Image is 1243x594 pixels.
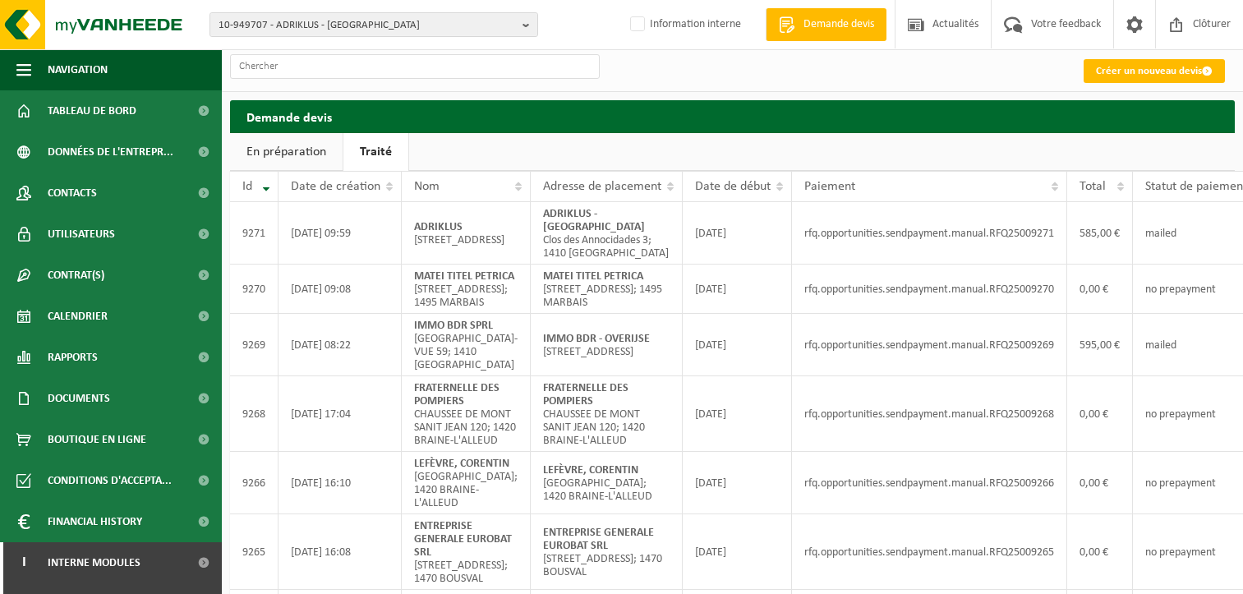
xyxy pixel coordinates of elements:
strong: IMMO BDR - OVERIJSE [543,333,650,345]
span: mailed [1145,228,1176,240]
a: Demande devis [766,8,886,41]
span: Navigation [48,49,108,90]
strong: LEFÈVRE, CORENTIN [543,464,638,477]
span: Financial History [48,501,142,542]
td: [GEOGRAPHIC_DATA]; 1420 BRAINE-L'ALLEUD [531,452,683,514]
strong: FRATERNELLE DES POMPIERS [543,382,628,408]
td: rfq.opportunities.sendpayment.manual.RFQ25009270 [792,265,1067,314]
td: [GEOGRAPHIC_DATA]; 1420 BRAINE-L'ALLEUD [402,452,531,514]
a: Créer un nouveau devis [1084,59,1225,83]
td: [DATE] 17:04 [279,376,402,452]
span: Documents [48,378,110,419]
h2: Demande devis [230,100,1235,132]
span: no prepayment [1145,477,1216,490]
td: 0,00 € [1067,514,1133,590]
input: Chercher [230,54,600,79]
strong: LEFÈVRE, CORENTIN [414,458,509,470]
td: [DATE] 08:22 [279,314,402,376]
span: Calendrier [48,296,108,337]
td: rfq.opportunities.sendpayment.manual.RFQ25009266 [792,452,1067,514]
span: Tableau de bord [48,90,136,131]
a: En préparation [230,133,343,171]
td: 9269 [230,314,279,376]
td: [DATE] [683,376,792,452]
td: 0,00 € [1067,452,1133,514]
td: [STREET_ADDRESS]; 1470 BOUSVAL [531,514,683,590]
label: Information interne [627,12,741,37]
strong: FRATERNELLE DES POMPIERS [414,382,500,408]
td: [STREET_ADDRESS]; 1495 MARBAIS [531,265,683,314]
td: [DATE] 09:59 [279,202,402,265]
td: 585,00 € [1067,202,1133,265]
span: no prepayment [1145,408,1216,421]
td: rfq.opportunities.sendpayment.manual.RFQ25009269 [792,314,1067,376]
span: Interne modules [48,542,140,583]
span: Demande devis [799,16,878,33]
span: 10-949707 - ADRIKLUS - [GEOGRAPHIC_DATA] [219,13,516,38]
td: [STREET_ADDRESS] [402,202,531,265]
td: 0,00 € [1067,376,1133,452]
span: Paiement [804,180,855,193]
span: Date de début [695,180,771,193]
td: [STREET_ADDRESS] [531,314,683,376]
td: [STREET_ADDRESS]; 1495 MARBAIS [402,265,531,314]
td: 595,00 € [1067,314,1133,376]
td: CHAUSSEE DE MONT SANIT JEAN 120; 1420 BRAINE-L'ALLEUD [402,376,531,452]
span: mailed [1145,339,1176,352]
strong: ADRIKLUS [414,221,463,233]
button: 10-949707 - ADRIKLUS - [GEOGRAPHIC_DATA] [209,12,538,37]
td: 0,00 € [1067,265,1133,314]
strong: ENTREPRISE GENERALE EUROBAT SRL [543,527,654,552]
span: Nom [414,180,440,193]
td: rfq.opportunities.sendpayment.manual.RFQ25009265 [792,514,1067,590]
td: 9271 [230,202,279,265]
strong: MATEI TITEL PETRICA [414,270,514,283]
span: Conditions d'accepta... [48,460,172,501]
td: 9268 [230,376,279,452]
strong: MATEI TITEL PETRICA [543,270,643,283]
td: [DATE] 16:08 [279,514,402,590]
strong: IMMO BDR SPRL [414,320,493,332]
td: 9270 [230,265,279,314]
td: [DATE] 09:08 [279,265,402,314]
span: Contacts [48,173,97,214]
td: [DATE] [683,452,792,514]
td: 9265 [230,514,279,590]
span: Contrat(s) [48,255,104,296]
span: no prepayment [1145,546,1216,559]
span: Id [242,180,252,193]
td: [DATE] [683,514,792,590]
span: Utilisateurs [48,214,115,255]
span: no prepayment [1145,283,1216,296]
span: I [16,542,31,583]
td: [GEOGRAPHIC_DATA]-VUE 59; 1410 [GEOGRAPHIC_DATA] [402,314,531,376]
td: [STREET_ADDRESS]; 1470 BOUSVAL [402,514,531,590]
strong: ADRIKLUS - [GEOGRAPHIC_DATA] [543,208,645,233]
td: Clos des Annocidades 3; 1410 [GEOGRAPHIC_DATA] [531,202,683,265]
td: [DATE] [683,314,792,376]
a: Traité [343,133,408,171]
td: 9266 [230,452,279,514]
td: rfq.opportunities.sendpayment.manual.RFQ25009271 [792,202,1067,265]
span: Rapports [48,337,98,378]
td: rfq.opportunities.sendpayment.manual.RFQ25009268 [792,376,1067,452]
span: Total [1080,180,1106,193]
td: [DATE] [683,202,792,265]
strong: ENTREPRISE GENERALE EUROBAT SRL [414,520,512,559]
span: Boutique en ligne [48,419,146,460]
td: CHAUSSEE DE MONT SANIT JEAN 120; 1420 BRAINE-L'ALLEUD [531,376,683,452]
td: [DATE] [683,265,792,314]
span: Adresse de placement [543,180,661,193]
span: Données de l'entrepr... [48,131,173,173]
span: Date de création [291,180,380,193]
td: [DATE] 16:10 [279,452,402,514]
